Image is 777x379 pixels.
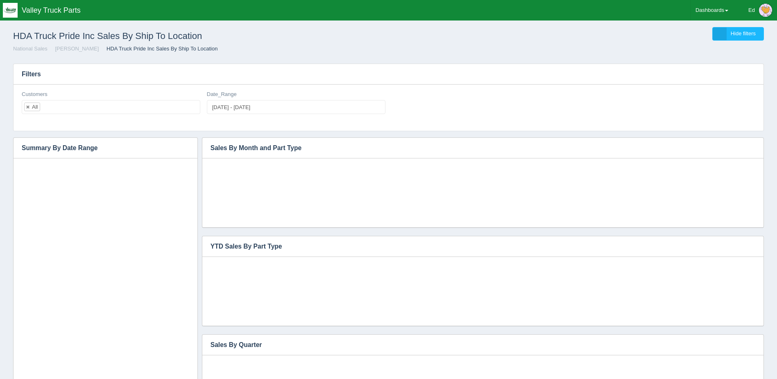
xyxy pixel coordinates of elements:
[22,91,48,98] label: Customers
[207,91,237,98] label: Date_Range
[712,27,764,41] a: Hide filters
[759,4,772,17] img: Profile Picture
[202,236,751,257] h3: YTD Sales By Part Type
[202,138,751,158] h3: Sales By Month and Part Type
[13,46,48,52] a: National Sales
[13,27,389,45] h1: HDA Truck Pride Inc Sales By Ship To Location
[55,46,99,52] a: [PERSON_NAME]
[748,2,755,18] div: Ed
[3,3,18,18] img: q1blfpkbivjhsugxdrfq.png
[100,45,217,53] li: HDA Truck Pride Inc Sales By Ship To Location
[731,30,756,37] span: Hide filters
[202,335,751,355] h3: Sales By Quarter
[32,104,38,110] div: All
[14,138,185,158] h3: Summary By Date Range
[14,64,763,84] h3: Filters
[22,6,81,14] span: Valley Truck Parts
